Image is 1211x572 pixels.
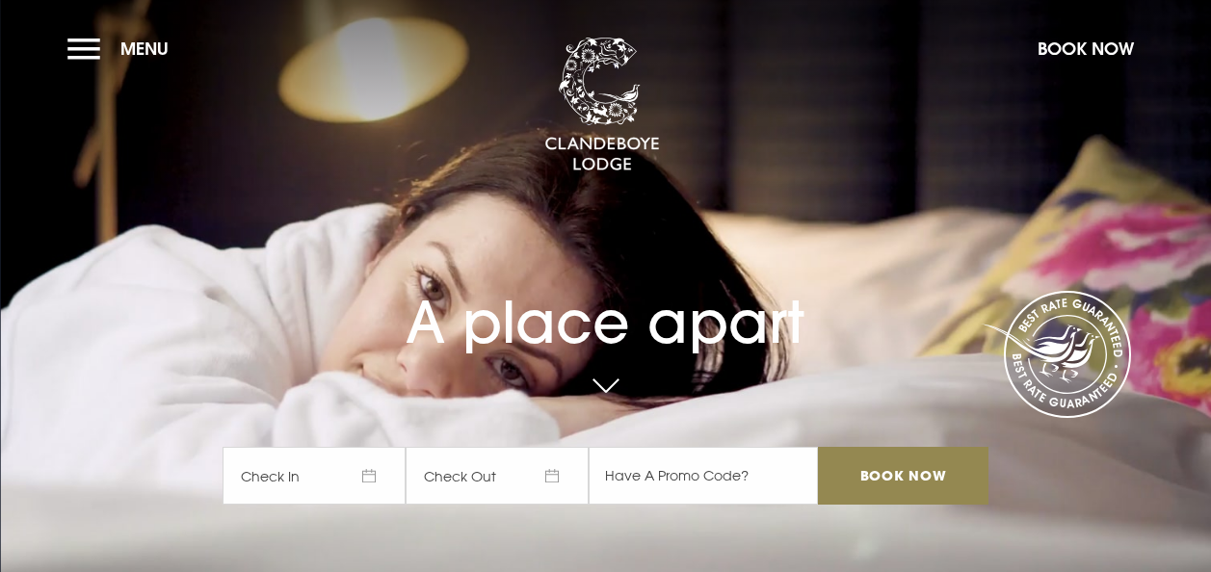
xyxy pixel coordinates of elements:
h1: A place apart [223,252,987,356]
button: Book Now [1028,28,1144,69]
button: Menu [67,28,178,69]
img: Clandeboye Lodge [544,38,660,172]
span: Check Out [406,447,589,505]
span: Check In [223,447,406,505]
span: Menu [120,38,169,60]
input: Have A Promo Code? [589,447,818,505]
input: Book Now [818,447,987,505]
